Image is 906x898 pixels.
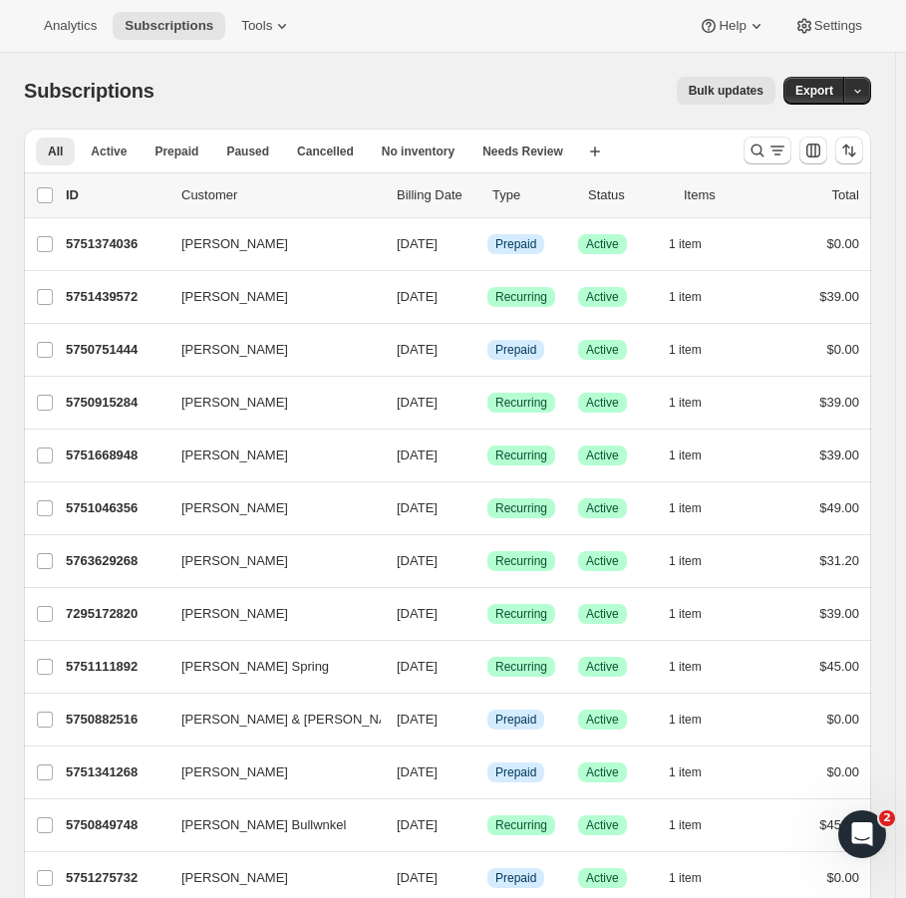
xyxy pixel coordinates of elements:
[397,185,476,205] p: Billing Date
[181,868,288,888] span: [PERSON_NAME]
[826,342,859,357] span: $0.00
[169,651,369,683] button: [PERSON_NAME] Spring
[669,659,702,675] span: 1 item
[181,551,288,571] span: [PERSON_NAME]
[169,440,369,471] button: [PERSON_NAME]
[181,604,288,624] span: [PERSON_NAME]
[397,712,438,727] span: [DATE]
[669,283,724,311] button: 1 item
[66,762,165,782] p: 5751341268
[181,340,288,360] span: [PERSON_NAME]
[586,448,619,463] span: Active
[669,389,724,417] button: 1 item
[586,817,619,833] span: Active
[819,395,859,410] span: $39.00
[66,498,165,518] p: 5751046356
[826,236,859,251] span: $0.00
[181,710,411,730] span: [PERSON_NAME] & [PERSON_NAME]
[819,659,859,674] span: $45.00
[495,764,536,780] span: Prepaid
[495,817,547,833] span: Recurring
[687,12,777,40] button: Help
[181,287,288,307] span: [PERSON_NAME]
[66,287,165,307] p: 5751439572
[397,606,438,621] span: [DATE]
[66,393,165,413] p: 5750915284
[819,553,859,568] span: $31.20
[226,144,269,159] span: Paused
[397,764,438,779] span: [DATE]
[819,817,859,832] span: $45.00
[181,393,288,413] span: [PERSON_NAME]
[495,395,547,411] span: Recurring
[495,659,547,675] span: Recurring
[669,230,724,258] button: 1 item
[66,758,859,786] div: 5751341268[PERSON_NAME][DATE]InfoPrepaidSuccessActive1 item$0.00
[66,868,165,888] p: 5751275732
[125,18,213,34] span: Subscriptions
[382,144,454,159] span: No inventory
[799,137,827,164] button: Customize table column order and visibility
[586,289,619,305] span: Active
[669,817,702,833] span: 1 item
[826,870,859,885] span: $0.00
[66,710,165,730] p: 5750882516
[669,606,702,622] span: 1 item
[482,144,563,159] span: Needs Review
[819,606,859,621] span: $39.00
[586,500,619,516] span: Active
[495,606,547,622] span: Recurring
[495,342,536,358] span: Prepaid
[169,704,369,736] button: [PERSON_NAME] & [PERSON_NAME]
[397,289,438,304] span: [DATE]
[495,712,536,728] span: Prepaid
[66,230,859,258] div: 5751374036[PERSON_NAME][DATE]InfoPrepaidSuccessActive1 item$0.00
[719,18,746,34] span: Help
[169,228,369,260] button: [PERSON_NAME]
[66,551,165,571] p: 5763629268
[669,758,724,786] button: 1 item
[495,448,547,463] span: Recurring
[669,706,724,734] button: 1 item
[181,446,288,465] span: [PERSON_NAME]
[181,815,346,835] span: [PERSON_NAME] Bullwnkel
[66,185,165,205] p: ID
[669,553,702,569] span: 1 item
[66,340,165,360] p: 5750751444
[397,817,438,832] span: [DATE]
[835,137,863,164] button: Sort the results
[495,870,536,886] span: Prepaid
[669,494,724,522] button: 1 item
[169,598,369,630] button: [PERSON_NAME]
[397,236,438,251] span: [DATE]
[819,448,859,462] span: $39.00
[66,389,859,417] div: 5750915284[PERSON_NAME][DATE]SuccessRecurringSuccessActive1 item$39.00
[66,283,859,311] div: 5751439572[PERSON_NAME][DATE]SuccessRecurringSuccessActive1 item$39.00
[66,811,859,839] div: 5750849748[PERSON_NAME] Bullwnkel[DATE]SuccessRecurringSuccessActive1 item$45.00
[669,870,702,886] span: 1 item
[181,234,288,254] span: [PERSON_NAME]
[297,144,354,159] span: Cancelled
[819,289,859,304] span: $39.00
[677,77,775,105] button: Bulk updates
[397,659,438,674] span: [DATE]
[588,185,668,205] p: Status
[669,864,724,892] button: 1 item
[586,764,619,780] span: Active
[32,12,109,40] button: Analytics
[169,387,369,419] button: [PERSON_NAME]
[669,336,724,364] button: 1 item
[492,185,572,205] div: Type
[241,18,272,34] span: Tools
[181,657,329,677] span: [PERSON_NAME] Spring
[879,810,895,826] span: 2
[66,446,165,465] p: 5751668948
[832,185,859,205] p: Total
[669,547,724,575] button: 1 item
[684,185,763,205] div: Items
[586,712,619,728] span: Active
[586,395,619,411] span: Active
[44,18,97,34] span: Analytics
[495,289,547,305] span: Recurring
[669,448,702,463] span: 1 item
